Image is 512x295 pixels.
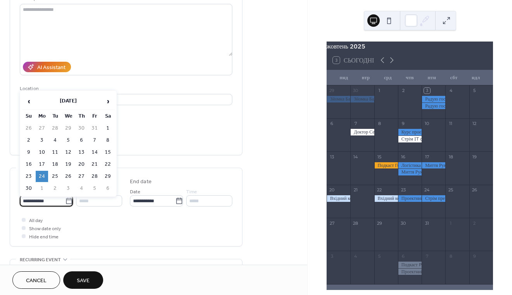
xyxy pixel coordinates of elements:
td: 6 [75,135,88,146]
td: 4 [49,135,61,146]
div: 9 [472,253,477,259]
span: Date [130,188,140,196]
div: птн [421,70,443,85]
div: 7 [353,121,358,127]
td: 31 [88,123,101,134]
td: 25 [49,171,61,182]
div: 28 [353,220,358,226]
td: 26 [22,123,35,134]
div: Стрім IT day Temabit [398,136,422,142]
td: 28 [88,171,101,182]
td: 29 [102,171,114,182]
td: 18 [49,159,61,170]
th: Tu [49,111,61,122]
th: Th [75,111,88,122]
div: 21 [353,187,358,193]
td: 8 [102,135,114,146]
td: 5 [88,183,101,194]
div: 18 [448,154,453,160]
button: Save [63,271,103,289]
div: 14 [353,154,358,160]
td: 22 [102,159,114,170]
div: 6 [329,121,335,127]
td: 12 [62,147,74,158]
div: 3 [329,253,335,259]
div: Location [20,85,231,93]
span: Cancel [26,277,47,285]
td: 16 [22,159,35,170]
td: 24 [36,171,48,182]
div: Вхідний контроль, Відвантаження, Контроль придатності [327,195,350,202]
th: We [62,111,74,122]
td: 1 [102,123,114,134]
div: Подкаст PO Skills [398,262,422,268]
div: чтв [399,70,421,85]
div: 19 [472,154,477,160]
td: 2 [22,135,35,146]
div: Доктор Сем стрім, радіорубка [350,129,374,135]
div: 7 [424,253,430,259]
div: Зйомка Бадді [327,96,350,102]
th: Mo [36,111,48,122]
div: 1 [448,220,453,226]
div: 3 [424,88,430,94]
div: 15 [377,154,382,160]
div: сбт [443,70,465,85]
td: 3 [62,183,74,194]
td: 14 [88,147,101,158]
div: 9 [400,121,406,127]
div: Миття Рук [398,169,422,175]
div: 8 [448,253,453,259]
div: 2 [400,88,406,94]
div: Логістика історія майстрів [398,162,422,169]
span: Show date only [29,225,61,233]
div: Зйомка Бадді [350,96,374,102]
td: 7 [88,135,101,146]
div: 30 [353,88,358,94]
div: 27 [329,220,335,226]
span: Recurring event [20,256,61,264]
span: Hide end time [29,233,59,241]
span: ‹ [23,94,35,109]
td: 19 [62,159,74,170]
div: 31 [424,220,430,226]
div: Стрім презентація книги [422,195,445,202]
button: Cancel [12,271,60,289]
div: 13 [329,154,335,160]
div: жовтень 2025 [327,42,493,51]
td: 3 [36,135,48,146]
div: 5 [377,253,382,259]
th: Sa [102,111,114,122]
th: [DATE] [36,93,101,110]
div: 8 [377,121,382,127]
td: 6 [102,183,114,194]
div: Миття Рук [422,162,445,169]
td: 2 [49,183,61,194]
div: 22 [377,187,382,193]
td: 13 [75,147,88,158]
div: 20 [329,187,335,193]
td: 30 [22,183,35,194]
td: 23 [22,171,35,182]
div: AI Assistant [37,64,66,72]
button: AI Assistant [23,62,71,72]
td: 5 [62,135,74,146]
td: 28 [49,123,61,134]
td: 30 [75,123,88,134]
td: 27 [36,123,48,134]
div: 2 [472,220,477,226]
td: 27 [75,171,88,182]
div: 16 [400,154,406,160]
td: 17 [36,159,48,170]
span: Time [186,188,197,196]
div: 30 [400,220,406,226]
div: Курс проектний менеджмент 3-4 [398,129,422,135]
div: 6 [400,253,406,259]
div: срд [377,70,399,85]
div: 4 [353,253,358,259]
div: Вхідний контроль, Відвантаження, Контроль придатності [374,195,398,202]
div: Радую гостя стрім [422,96,445,102]
div: 29 [329,88,335,94]
div: 1 [377,88,382,94]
